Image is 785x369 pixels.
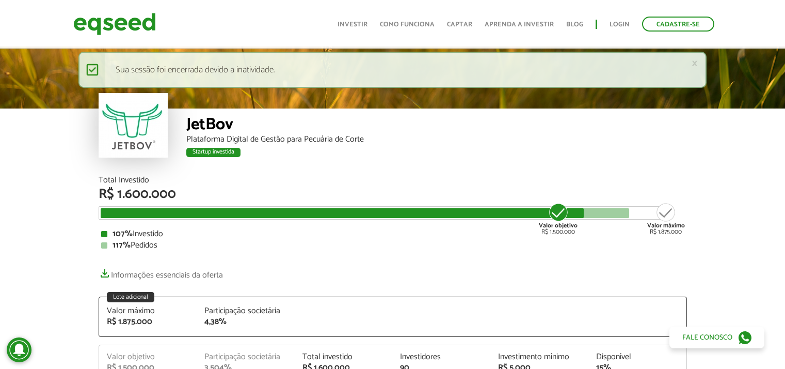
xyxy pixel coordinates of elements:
[566,21,583,28] a: Blog
[204,318,287,326] div: 4,38%
[380,21,435,28] a: Como funciona
[107,307,189,315] div: Valor máximo
[73,10,156,38] img: EqSeed
[539,221,578,230] strong: Valor objetivo
[107,353,189,361] div: Valor objetivo
[692,58,698,69] a: ×
[447,21,472,28] a: Captar
[302,353,385,361] div: Total investido
[186,116,687,135] div: JetBov
[596,353,679,361] div: Disponível
[78,52,707,88] div: Sua sessão foi encerrada devido a inatividade.
[642,17,714,32] a: Cadastre-se
[539,202,578,235] div: R$ 1.500.000
[186,148,241,157] div: Startup investida
[186,135,687,144] div: Plataforma Digital de Gestão para Pecuária de Corte
[669,327,764,348] a: Fale conosco
[498,353,581,361] div: Investimento mínimo
[99,176,687,185] div: Total Investido
[400,353,483,361] div: Investidores
[99,188,687,201] div: R$ 1.600.000
[113,238,131,252] strong: 117%
[647,202,685,235] div: R$ 1.875.000
[204,307,287,315] div: Participação societária
[485,21,554,28] a: Aprenda a investir
[338,21,367,28] a: Investir
[101,230,684,238] div: Investido
[610,21,630,28] a: Login
[113,227,133,241] strong: 107%
[99,265,223,280] a: Informações essenciais da oferta
[101,241,684,250] div: Pedidos
[204,353,287,361] div: Participação societária
[107,318,189,326] div: R$ 1.875.000
[107,292,154,302] div: Lote adicional
[647,221,685,230] strong: Valor máximo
